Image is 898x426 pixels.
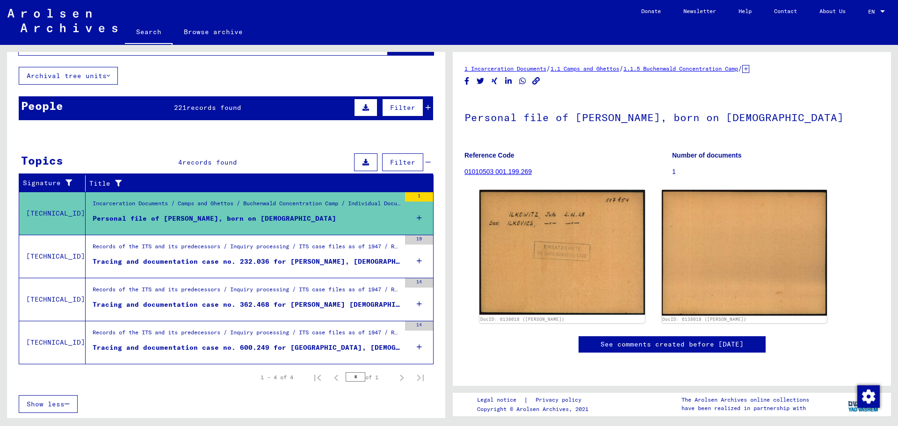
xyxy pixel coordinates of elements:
button: Show less [19,395,78,413]
button: Copy link [531,75,541,87]
img: Zustimmung ändern [857,385,880,408]
h1: Personal file of [PERSON_NAME], born on [DEMOGRAPHIC_DATA] [464,96,879,137]
div: Records of the ITS and its predecessors / Inquiry processing / ITS case files as of 1947 / Reposi... [93,328,400,341]
mat-select-trigger: EN [868,8,875,15]
a: 1.1.5 Buchenwald Concentration Camp [623,65,738,72]
p: have been realized in partnership with [681,404,809,412]
button: Next page [392,368,411,387]
div: Tracing and documentation case no. 600.249 for [GEOGRAPHIC_DATA], [DEMOGRAPHIC_DATA][PERSON_NAME]... [93,343,400,353]
a: 01010503 001.199.269 [464,168,532,175]
span: 221 [174,103,187,112]
div: Tracing and documentation case no. 362.468 for [PERSON_NAME] [DEMOGRAPHIC_DATA] or26.07.1890 [93,300,400,310]
div: People [21,97,63,114]
div: Records of the ITS and its predecessors / Inquiry processing / ITS case files as of 1947 / Reposi... [93,242,400,255]
button: Share on Xing [490,75,500,87]
a: DocID: 6138018 ([PERSON_NAME]) [662,317,746,322]
a: Legal notice [477,395,524,405]
img: 002.jpg [662,190,827,315]
span: Filter [390,158,415,166]
button: Share on Facebook [462,75,472,87]
div: of 1 [346,373,392,382]
div: | [477,395,593,405]
div: Personal file of [PERSON_NAME], born on [DEMOGRAPHIC_DATA] [93,214,336,224]
img: Arolsen_neg.svg [7,9,117,32]
span: records found [187,103,241,112]
td: [TECHNICAL_ID] [19,321,86,364]
a: See comments created before [DATE] [601,339,744,349]
button: First page [308,368,327,387]
div: Signature [23,178,78,188]
a: 1 Incarceration Documents [464,65,546,72]
button: Filter [382,153,423,171]
button: Previous page [327,368,346,387]
div: Tracing and documentation case no. 232.036 for [PERSON_NAME], [DEMOGRAPHIC_DATA] born [DEMOGRAPHI... [93,257,400,267]
a: 1.1 Camps and Ghettos [550,65,619,72]
p: The Arolsen Archives online collections [681,396,809,404]
div: Signature [23,176,87,191]
a: DocID: 6138018 ([PERSON_NAME]) [480,317,565,322]
a: Browse archive [173,21,254,43]
button: Last page [411,368,430,387]
span: / [738,64,742,72]
div: Title [89,176,424,191]
button: Share on Twitter [476,75,485,87]
span: Show less [27,400,65,408]
a: Privacy policy [528,395,593,405]
p: Copyright © Arolsen Archives, 2021 [477,405,593,413]
div: 1 – 4 of 4 [261,373,293,382]
span: Filter [390,103,415,112]
img: yv_logo.png [846,392,881,416]
button: Share on WhatsApp [518,75,528,87]
div: Incarceration Documents / Camps and Ghettos / Buchenwald Concentration Camp / Individual Document... [93,199,400,212]
span: / [619,64,623,72]
td: [TECHNICAL_ID] [19,278,86,321]
div: Records of the ITS and its predecessors / Inquiry processing / ITS case files as of 1947 / Reposi... [93,285,400,298]
button: Filter [382,99,423,116]
button: Share on LinkedIn [504,75,514,87]
div: Title [89,179,415,188]
b: Reference Code [464,152,514,159]
div: 14 [405,321,433,331]
a: Search [125,21,173,45]
button: Archival tree units [19,67,118,85]
span: / [546,64,550,72]
img: 001.jpg [479,190,645,315]
b: Number of documents [672,152,742,159]
p: 1 [672,167,879,177]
